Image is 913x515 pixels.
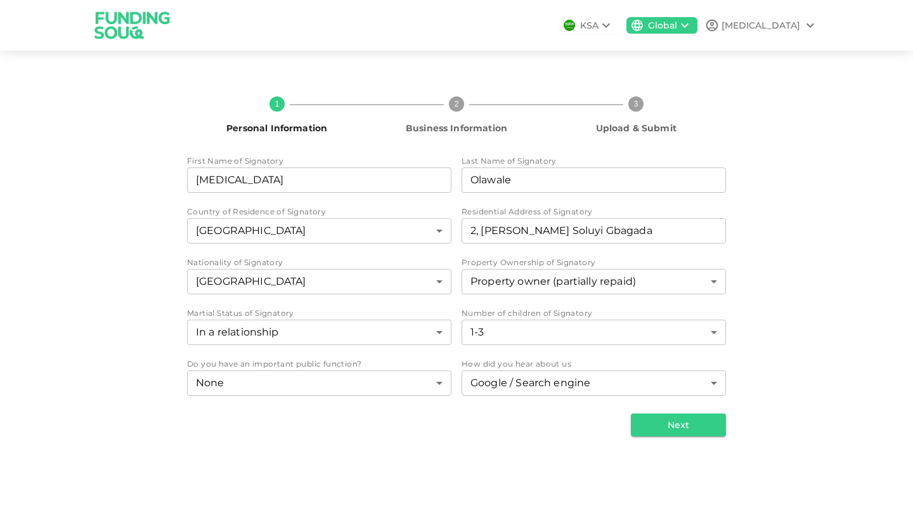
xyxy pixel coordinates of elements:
[564,20,575,31] img: flag-sa.b9a346574cdc8950dd34b50780441f57.svg
[187,218,451,244] div: Country of Residence of Signatory
[187,207,326,216] span: Country of Residence of Signatory
[187,308,294,318] span: Martial Status of Signatory
[462,156,557,166] span: Last Name of Signatory
[462,207,593,216] span: Residential Address of Signatory
[634,100,638,108] text: 3
[187,359,361,368] span: Do you have an important public function?
[462,269,726,294] div: Property Ownership of Signatory
[580,19,599,32] div: KSA
[187,269,451,294] div: Nationality of Signatory
[187,167,451,193] input: firstName
[722,19,800,32] div: [MEDICAL_DATA]
[462,218,726,244] input: residentialAddress.addressLine
[462,257,595,267] span: Property Ownership of Signatory
[406,122,507,134] span: Business Information
[462,359,571,368] span: How did you hear about us
[648,19,677,32] div: Global
[596,122,677,134] span: Upload & Submit
[462,308,592,318] span: Number of children of Signatory
[226,122,327,134] span: Personal Information
[455,100,459,108] text: 2
[187,370,451,396] div: importantPublicFunction
[462,167,726,193] input: lastName
[462,320,726,345] div: Number of children of Signatory
[631,414,726,436] button: Next
[462,370,726,396] div: howHearAboutUs
[187,320,451,345] div: Martial Status of Signatory
[275,100,279,108] text: 1
[187,156,283,166] span: First Name of Signatory
[187,257,283,267] span: Nationality of Signatory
